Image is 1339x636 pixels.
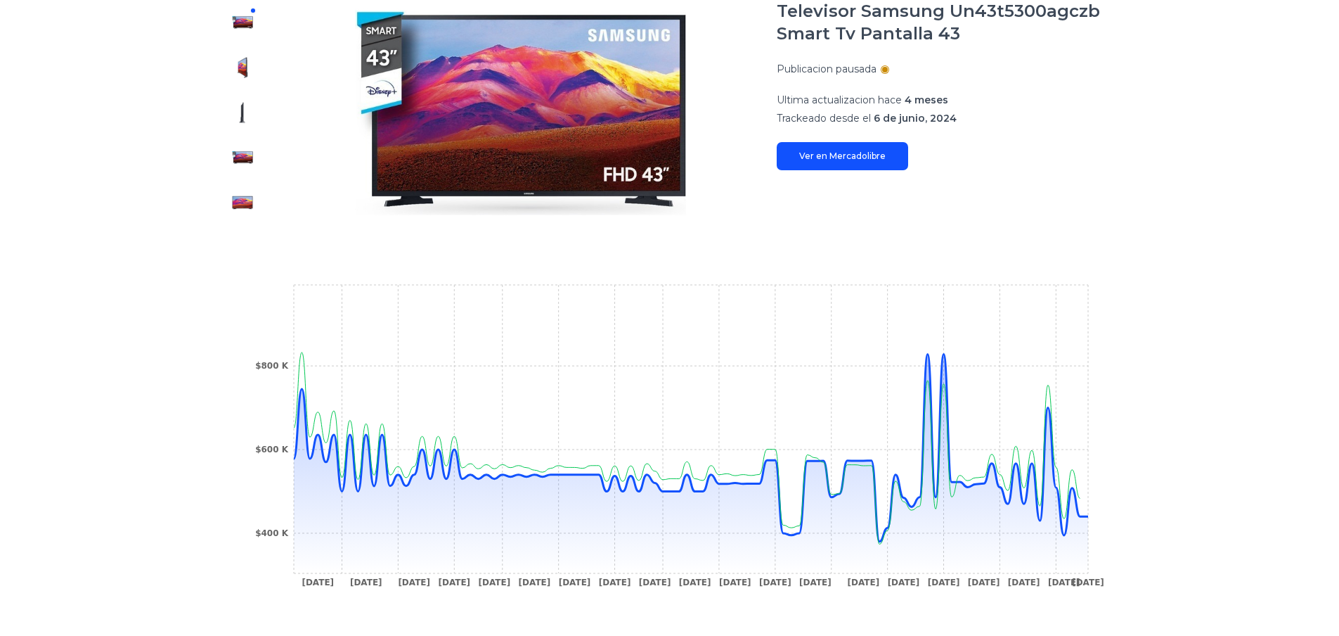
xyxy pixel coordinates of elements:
[799,578,832,587] tspan: [DATE]
[777,142,908,170] a: Ver en Mercadolibre
[777,62,877,76] p: Publicacion pausada
[478,578,510,587] tspan: [DATE]
[349,578,382,587] tspan: [DATE]
[518,578,550,587] tspan: [DATE]
[231,101,254,124] img: Televisor Samsung Un43t5300agczb Smart Tv Pantalla 43
[847,578,879,587] tspan: [DATE]
[638,578,671,587] tspan: [DATE]
[1072,578,1104,587] tspan: [DATE]
[967,578,1000,587] tspan: [DATE]
[718,578,751,587] tspan: [DATE]
[255,528,289,538] tspan: $400 K
[777,94,902,106] span: Ultima actualizacion hace
[905,94,948,106] span: 4 meses
[438,578,470,587] tspan: [DATE]
[302,578,334,587] tspan: [DATE]
[231,146,254,169] img: Televisor Samsung Un43t5300agczb Smart Tv Pantalla 43
[255,445,289,454] tspan: $600 K
[231,191,254,214] img: Televisor Samsung Un43t5300agczb Smart Tv Pantalla 43
[678,578,711,587] tspan: [DATE]
[255,361,289,371] tspan: $800 K
[874,112,957,125] span: 6 de junio, 2024
[1007,578,1040,587] tspan: [DATE]
[598,578,630,587] tspan: [DATE]
[927,578,959,587] tspan: [DATE]
[777,112,871,125] span: Trackeado desde el
[558,578,590,587] tspan: [DATE]
[231,11,254,34] img: Televisor Samsung Un43t5300agczb Smart Tv Pantalla 43
[398,578,430,587] tspan: [DATE]
[887,578,919,587] tspan: [DATE]
[1047,578,1080,587] tspan: [DATE]
[231,56,254,79] img: Televisor Samsung Un43t5300agczb Smart Tv Pantalla 43
[759,578,791,587] tspan: [DATE]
